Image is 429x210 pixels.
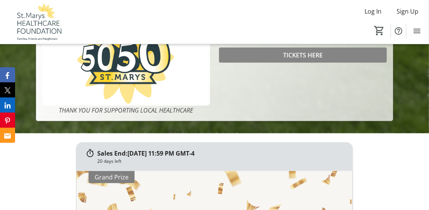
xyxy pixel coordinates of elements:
[5,3,72,41] img: St. Marys Healthcare Foundation's Logo
[59,106,193,114] em: THANK YOU FOR SUPPORTING LOCAL HEALTHCARE
[89,171,135,183] div: Grand Prize
[372,24,386,37] button: Cart
[391,5,424,17] button: Sign Up
[409,23,424,39] button: Menu
[127,149,195,157] span: [DATE] 11:59 PM GMT-4
[42,11,210,106] img: Campaign CTA Media Photo
[359,5,388,17] button: Log In
[397,7,418,16] span: Sign Up
[219,48,387,63] button: TICKETS HERE
[391,23,406,39] button: Help
[97,158,121,165] div: 20 days left
[365,7,382,16] span: Log In
[97,149,127,157] span: Sales End:
[283,51,323,60] span: TICKETS HERE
